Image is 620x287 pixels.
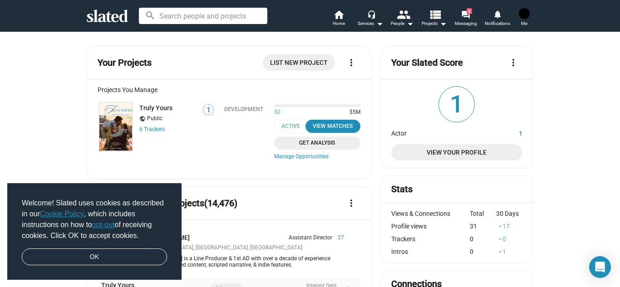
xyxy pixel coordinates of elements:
[204,198,237,209] span: (14,476)
[397,8,410,21] mat-icon: people
[496,223,522,230] div: 17
[224,106,263,112] div: Development
[305,120,360,133] button: View Matches
[461,10,470,19] mat-icon: forum
[332,234,344,242] span: 27
[496,235,522,243] div: 0
[386,9,418,29] button: People
[274,109,280,116] span: $0
[497,236,503,242] mat-icon: arrow_drop_up
[589,256,611,278] div: Open Intercom Messenger
[346,109,360,116] span: $5M
[467,8,472,14] span: 2
[404,18,415,29] mat-icon: arrow_drop_down
[358,18,383,29] div: Services
[391,127,488,137] dt: Actor
[418,9,450,29] button: Projects
[374,18,385,29] mat-icon: arrow_drop_down
[391,210,470,217] div: Views & Connections
[323,9,354,29] a: Home
[333,18,345,29] span: Home
[488,127,522,137] dd: 1
[162,126,165,132] span: s
[289,234,332,242] span: Assistant Director
[203,106,213,115] span: 1
[450,9,482,29] a: 2Messaging
[391,18,413,29] div: People
[497,248,503,255] mat-icon: arrow_drop_up
[99,102,132,151] img: Truly Yours
[391,183,413,195] mat-card-title: Stats
[139,8,267,24] input: Search people and projects
[470,235,496,243] div: 0
[346,57,357,68] mat-icon: more_vert
[493,10,502,18] mat-icon: notifications
[482,9,513,29] a: Notifications
[391,235,470,243] div: Trackers
[497,223,503,229] mat-icon: arrow_drop_up
[422,18,447,29] span: Projects
[270,54,328,71] span: List New Project
[92,221,115,229] a: opt-out
[439,87,474,122] span: 1
[496,248,522,255] div: 1
[470,210,496,217] div: Total
[139,104,172,112] a: Truly Yours
[470,223,496,230] div: 31
[438,18,448,29] mat-icon: arrow_drop_down
[485,18,510,29] span: Notifications
[391,248,470,255] div: Intros
[519,8,530,19] img: Jessica Frew
[274,136,360,150] a: Get Analysis
[391,57,463,69] mat-card-title: Your Slated Score
[455,18,477,29] span: Messaging
[470,248,496,255] div: 0
[508,57,519,68] mat-icon: more_vert
[311,122,355,131] div: View Matches
[333,9,344,20] mat-icon: home
[98,101,134,153] a: Truly Yours
[496,210,522,217] div: 30 Days
[513,6,535,30] button: Jessica FrewMe
[399,144,515,161] span: View Your Profile
[40,210,84,218] a: Cookie Policy
[147,115,162,122] span: Public
[274,153,360,161] a: Manage Opportunities
[139,126,165,132] a: 6 Trackers
[428,8,442,21] mat-icon: view_list
[141,244,344,252] div: [GEOGRAPHIC_DATA], [GEOGRAPHIC_DATA], [GEOGRAPHIC_DATA]
[141,255,344,268] div: [PERSON_NAME] is a Line Producer & 1st AD with over a decade of experience spanning branded conte...
[7,183,182,280] div: cookieconsent
[280,138,355,148] span: Get Analysis
[521,18,527,29] span: Me
[346,198,357,209] mat-icon: more_vert
[98,86,360,93] div: Projects You Manage
[367,10,375,18] mat-icon: headset_mic
[274,120,313,133] span: Active
[391,144,522,161] a: View Your Profile
[22,248,167,266] a: dismiss cookie message
[98,57,152,69] mat-card-title: Your Projects
[354,9,386,29] button: Services
[22,198,167,241] span: Welcome! Slated uses cookies as described in our , which includes instructions on how to of recei...
[263,54,335,71] a: List New Project
[391,223,470,230] div: Profile views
